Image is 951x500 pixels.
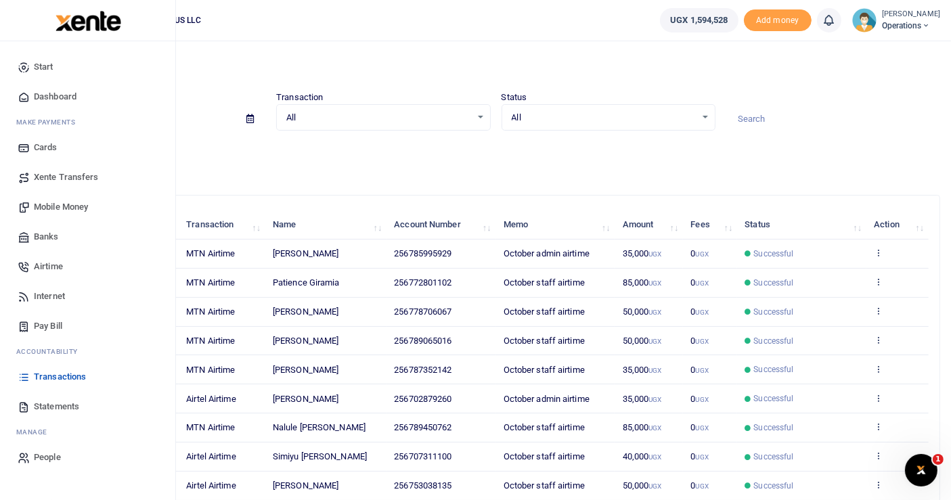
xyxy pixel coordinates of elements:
[882,20,940,32] span: Operations
[186,422,235,432] span: MTN Airtime
[691,277,709,288] span: 0
[11,112,164,133] li: M
[512,111,696,124] span: All
[186,306,235,317] span: MTN Airtime
[56,11,121,31] img: logo-large
[394,306,451,317] span: 256778706067
[623,277,662,288] span: 85,000
[648,309,661,316] small: UGX
[496,210,615,240] th: Memo: activate to sort column ascending
[648,279,661,287] small: UGX
[852,8,940,32] a: profile-user [PERSON_NAME] Operations
[691,336,709,346] span: 0
[394,422,451,432] span: 256789450762
[623,422,662,432] span: 85,000
[753,363,793,376] span: Successful
[34,90,76,104] span: Dashboard
[11,311,164,341] a: Pay Bill
[504,365,585,375] span: October staff airtime
[23,117,76,127] span: ake Payments
[273,336,338,346] span: [PERSON_NAME]
[691,248,709,258] span: 0
[691,422,709,432] span: 0
[34,60,53,74] span: Start
[179,210,265,240] th: Transaction: activate to sort column ascending
[670,14,728,27] span: UGX 1,594,528
[11,133,164,162] a: Cards
[11,392,164,422] a: Statements
[504,336,585,346] span: October staff airtime
[696,396,709,403] small: UGX
[11,422,164,442] li: M
[273,248,338,258] span: [PERSON_NAME]
[186,365,235,375] span: MTN Airtime
[696,250,709,258] small: UGX
[648,367,661,374] small: UGX
[186,336,235,346] span: MTN Airtime
[11,252,164,281] a: Airtime
[34,230,59,244] span: Banks
[696,367,709,374] small: UGX
[186,394,236,404] span: Airtel Airtime
[11,52,164,82] a: Start
[726,108,940,131] input: Search
[691,451,709,461] span: 0
[265,210,386,240] th: Name: activate to sort column ascending
[394,480,451,491] span: 256753038135
[623,336,662,346] span: 50,000
[691,394,709,404] span: 0
[691,480,709,491] span: 0
[753,248,793,260] span: Successful
[691,365,709,375] span: 0
[744,9,812,32] span: Add money
[394,248,451,258] span: 256785995929
[753,306,793,318] span: Successful
[26,346,78,357] span: countability
[696,453,709,461] small: UGX
[648,453,661,461] small: UGX
[273,451,367,461] span: Simiyu [PERSON_NAME]
[11,281,164,311] a: Internet
[11,222,164,252] a: Banks
[11,362,164,392] a: Transactions
[504,422,585,432] span: October staff airtime
[737,210,866,240] th: Status: activate to sort column ascending
[186,480,236,491] span: Airtel Airtime
[394,451,451,461] span: 256707311100
[34,370,86,384] span: Transactions
[273,422,366,432] span: Nalule [PERSON_NAME]
[286,111,470,124] span: All
[648,250,661,258] small: UGX
[11,82,164,112] a: Dashboard
[504,480,585,491] span: October staff airtime
[51,58,940,73] h4: Transactions
[11,192,164,222] a: Mobile Money
[744,9,812,32] li: Toup your wallet
[852,8,877,32] img: profile-user
[696,279,709,287] small: UGX
[394,365,451,375] span: 256787352142
[504,306,585,317] span: October staff airtime
[648,482,661,490] small: UGX
[186,277,235,288] span: MTN Airtime
[504,451,585,461] span: October staff airtime
[691,306,709,317] span: 0
[394,336,451,346] span: 256789065016
[34,400,79,413] span: Statements
[394,277,451,288] span: 256772801102
[273,480,338,491] span: [PERSON_NAME]
[933,454,944,465] span: 1
[753,422,793,434] span: Successful
[648,338,661,345] small: UGX
[696,309,709,316] small: UGX
[186,451,236,461] span: Airtel Airtime
[51,147,940,161] p: Download
[34,451,61,464] span: People
[504,248,590,258] span: October admin airtime
[882,9,940,20] small: [PERSON_NAME]
[273,306,338,317] span: [PERSON_NAME]
[23,427,48,437] span: anage
[615,210,683,240] th: Amount: activate to sort column ascending
[11,341,164,362] li: Ac
[623,394,662,404] span: 35,000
